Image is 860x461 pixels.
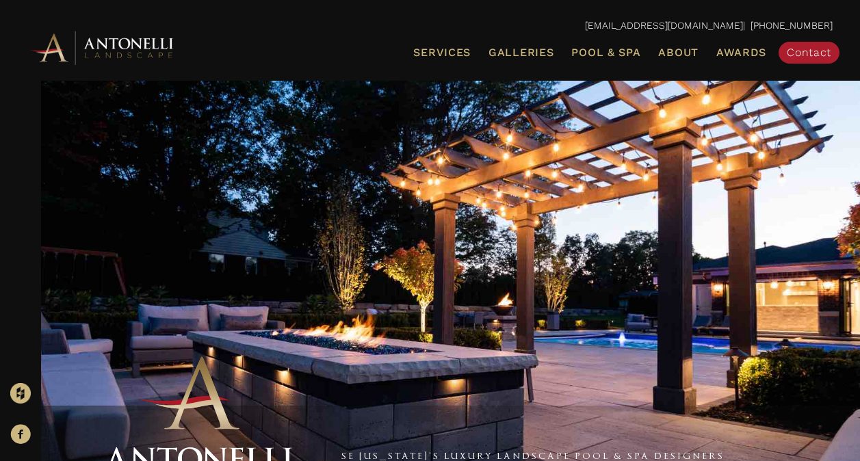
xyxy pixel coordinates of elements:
[413,47,471,58] span: Services
[27,17,833,35] p: | [PHONE_NUMBER]
[341,450,725,461] a: SE [US_STATE]'s Luxury Landscape Pool & Spa Designers
[571,46,640,59] span: Pool & Spa
[483,44,559,62] a: Galleries
[10,383,31,404] img: Houzz
[566,44,646,62] a: Pool & Spa
[653,44,704,62] a: About
[408,44,476,62] a: Services
[787,46,831,59] span: Contact
[779,42,839,64] a: Contact
[488,46,553,59] span: Galleries
[711,44,772,62] a: Awards
[27,29,178,66] img: Antonelli Horizontal Logo
[716,46,766,59] span: Awards
[585,20,743,31] a: [EMAIL_ADDRESS][DOMAIN_NAME]
[658,47,699,58] span: About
